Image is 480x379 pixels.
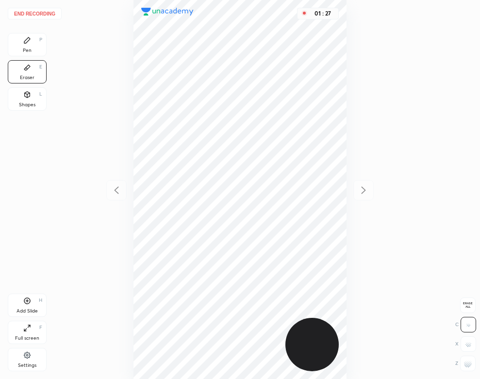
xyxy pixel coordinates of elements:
[311,10,334,17] div: 01 : 27
[20,75,34,80] div: Eraser
[455,336,476,352] div: X
[455,356,476,371] div: Z
[455,317,476,332] div: C
[39,92,42,97] div: L
[39,37,42,42] div: P
[39,298,42,303] div: H
[39,65,42,69] div: E
[15,336,39,341] div: Full screen
[8,8,62,19] button: End recording
[17,309,38,313] div: Add Slide
[141,8,194,16] img: logo.38c385cc.svg
[18,363,36,368] div: Settings
[19,102,35,107] div: Shapes
[461,302,475,309] span: Erase all
[39,325,42,330] div: F
[23,48,32,53] div: Pen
